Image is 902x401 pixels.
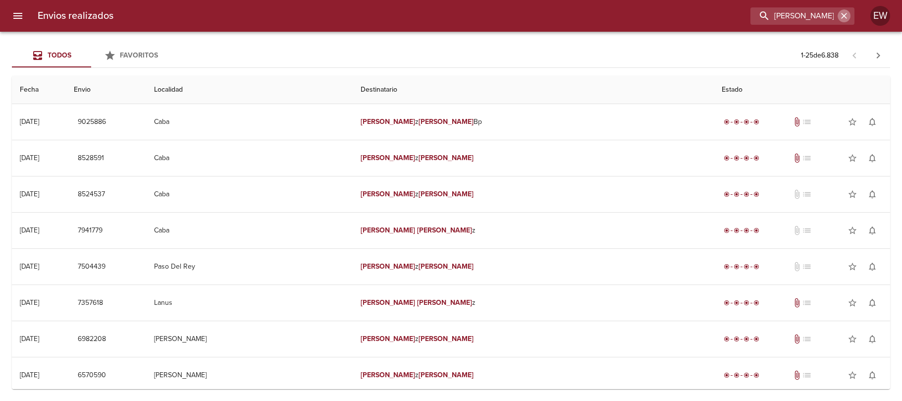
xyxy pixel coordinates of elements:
[750,7,838,25] input: buscar
[722,153,761,163] div: Entregado
[353,357,714,393] td: z
[862,329,882,349] button: Activar notificaciones
[743,228,749,233] span: radio_button_checked
[419,335,474,343] em: [PERSON_NAME]
[792,298,802,308] span: Tiene documentos adjuntos
[848,117,857,127] span: star_border
[802,153,812,163] span: No tiene pedido asociado
[862,257,882,277] button: Activar notificaciones
[74,330,110,348] button: 6982208
[722,370,761,380] div: Entregado
[74,366,110,385] button: 6570590
[866,44,890,67] span: Pagina siguiente
[743,119,749,125] span: radio_button_checked
[802,334,812,344] span: No tiene pedido asociado
[843,221,862,240] button: Agregar a favoritos
[74,222,106,240] button: 7941779
[753,228,759,233] span: radio_button_checked
[724,119,730,125] span: radio_button_checked
[792,262,802,272] span: No tiene documentos adjuntos
[20,298,39,307] div: [DATE]
[20,117,39,126] div: [DATE]
[843,184,862,204] button: Agregar a favoritos
[78,369,106,382] span: 6570590
[20,335,39,343] div: [DATE]
[753,155,759,161] span: radio_button_checked
[870,6,890,26] div: Abrir información de usuario
[353,249,714,285] td: z
[419,117,474,126] em: [PERSON_NAME]
[48,51,71,59] span: Todos
[848,262,857,272] span: star_border
[419,190,474,198] em: [PERSON_NAME]
[361,298,416,307] em: [PERSON_NAME]
[743,372,749,378] span: radio_button_checked
[862,365,882,385] button: Activar notificaciones
[753,336,759,342] span: radio_button_checked
[848,370,857,380] span: star_border
[734,372,740,378] span: radio_button_checked
[722,298,761,308] div: Entregado
[38,8,113,24] h6: Envios realizados
[146,321,352,357] td: [PERSON_NAME]
[724,228,730,233] span: radio_button_checked
[802,117,812,127] span: No tiene pedido asociado
[74,294,107,312] button: 7357618
[734,336,740,342] span: radio_button_checked
[843,293,862,313] button: Agregar a favoritos
[66,76,146,104] th: Envio
[6,4,30,28] button: menu
[419,262,474,271] em: [PERSON_NAME]
[74,149,108,168] button: 8528591
[753,372,759,378] span: radio_button_checked
[724,336,730,342] span: radio_button_checked
[792,226,802,235] span: No tiene documentos adjuntos
[353,285,714,321] td: z
[734,264,740,270] span: radio_button_checked
[78,261,106,273] span: 7504439
[870,6,890,26] div: EW
[843,50,866,60] span: Pagina anterior
[722,334,761,344] div: Entregado
[867,153,877,163] span: notifications_none
[724,372,730,378] span: radio_button_checked
[724,155,730,161] span: radio_button_checked
[848,153,857,163] span: star_border
[724,191,730,197] span: radio_button_checked
[146,76,352,104] th: Localidad
[120,51,158,59] span: Favoritos
[74,185,109,204] button: 8524537
[753,119,759,125] span: radio_button_checked
[724,300,730,306] span: radio_button_checked
[361,190,416,198] em: [PERSON_NAME]
[848,334,857,344] span: star_border
[74,258,109,276] button: 7504439
[734,228,740,233] span: radio_button_checked
[353,213,714,248] td: z
[792,117,802,127] span: Tiene documentos adjuntos
[419,371,474,379] em: [PERSON_NAME]
[792,334,802,344] span: Tiene documentos adjuntos
[12,44,170,67] div: Tabs Envios
[724,264,730,270] span: radio_button_checked
[417,298,472,307] em: [PERSON_NAME]
[862,148,882,168] button: Activar notificaciones
[802,262,812,272] span: No tiene pedido asociado
[722,189,761,199] div: Entregado
[734,300,740,306] span: radio_button_checked
[867,117,877,127] span: notifications_none
[78,116,106,128] span: 9025886
[353,104,714,140] td: z Bp
[743,191,749,197] span: radio_button_checked
[146,285,352,321] td: Lanus
[734,191,740,197] span: radio_button_checked
[734,119,740,125] span: radio_button_checked
[78,333,106,345] span: 6982208
[722,117,761,127] div: Entregado
[862,293,882,313] button: Activar notificaciones
[78,188,105,201] span: 8524537
[867,370,877,380] span: notifications_none
[361,117,416,126] em: [PERSON_NAME]
[361,335,416,343] em: [PERSON_NAME]
[862,221,882,240] button: Activar notificaciones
